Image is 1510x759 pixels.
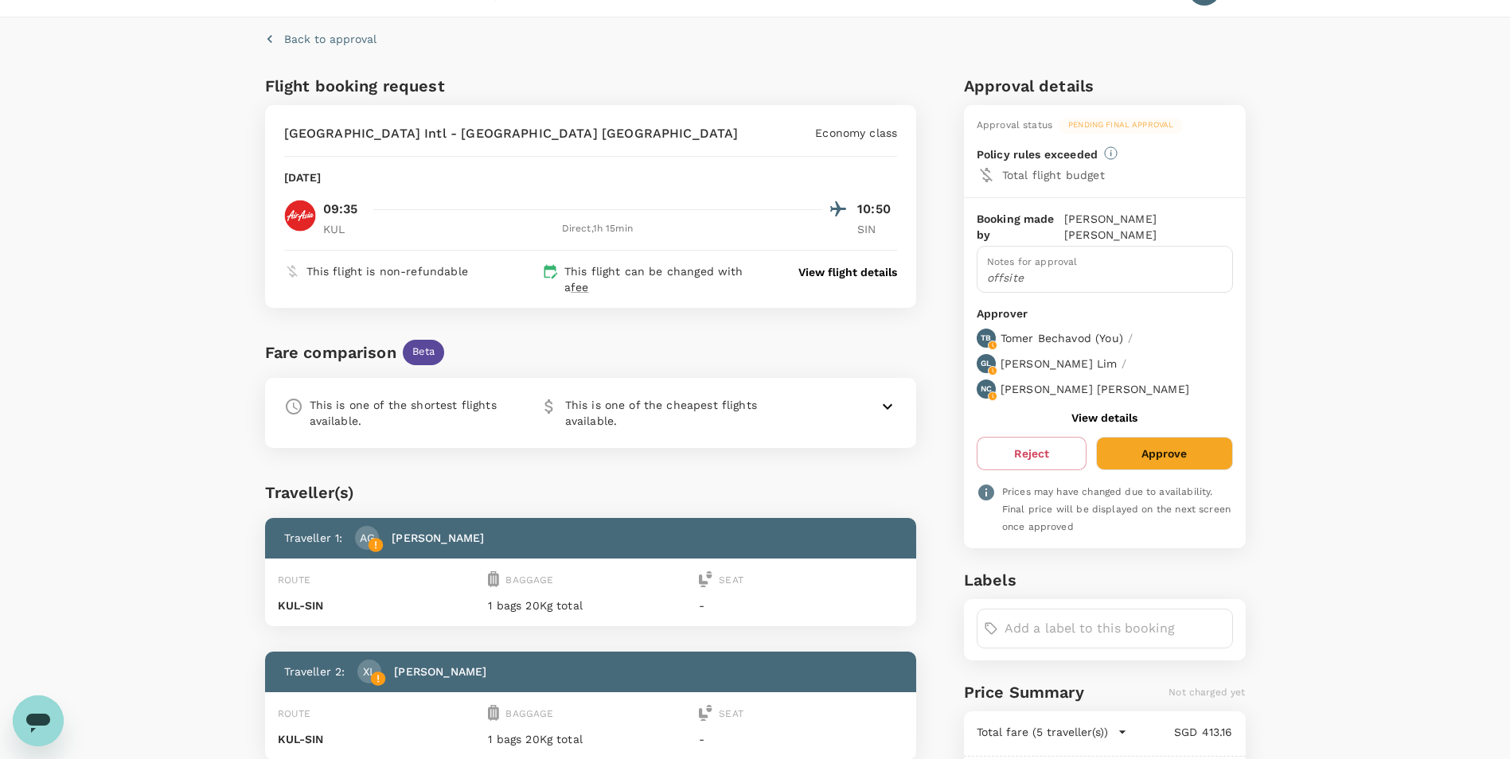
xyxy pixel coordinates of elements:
[1064,211,1233,243] p: [PERSON_NAME] [PERSON_NAME]
[699,705,712,721] img: seat-icon
[1002,486,1231,532] span: Prices may have changed due to availability. Final price will be displayed on the next screen onc...
[719,574,743,586] span: Seat
[284,124,739,143] p: [GEOGRAPHIC_DATA] Intl - [GEOGRAPHIC_DATA] [GEOGRAPHIC_DATA]
[278,708,311,719] span: Route
[505,708,553,719] span: Baggage
[278,597,482,613] p: KUL - SIN
[977,118,1052,134] div: Approval status
[815,125,897,141] p: Economy class
[1127,724,1233,740] p: SGD 413.16
[1096,437,1232,470] button: Approve
[699,597,903,613] p: -
[505,574,553,586] span: Baggage
[719,708,743,719] span: Seat
[1001,381,1189,397] p: [PERSON_NAME] [PERSON_NAME]
[964,567,1246,593] h6: Labels
[1169,687,1245,698] span: Not charged yet
[284,200,316,232] img: AK
[1059,119,1183,130] span: Pending final approval
[857,221,897,237] p: SIN
[363,664,376,679] p: XL
[981,333,991,344] p: TB
[488,705,499,721] img: baggage-icon
[488,731,693,747] p: 1 bags 20Kg total
[488,571,499,587] img: baggage-icon
[699,571,712,587] img: seat-icon
[798,264,897,280] button: View flight details
[977,437,1087,470] button: Reject
[265,73,587,99] h6: Flight booking request
[488,597,693,613] p: 1 bags 20Kg total
[392,530,484,546] p: [PERSON_NAME]
[323,221,363,237] p: KUL
[394,664,486,679] p: [PERSON_NAME]
[323,200,358,219] p: 09:35
[403,344,445,360] span: Beta
[964,73,1246,99] h6: Approval details
[977,146,1098,162] p: Policy rules exceeded
[571,281,588,294] span: fee
[564,263,768,295] p: This flight can be changed with a
[1002,167,1233,183] p: Total flight budget
[977,211,1064,243] p: Booking made by
[981,358,991,369] p: GL
[265,340,396,365] div: Fare comparison
[284,31,377,47] p: Back to approval
[306,263,468,279] p: This flight is non-refundable
[1001,356,1118,372] p: [PERSON_NAME] Lim
[977,724,1108,740] p: Total fare (5 traveller(s))
[981,383,992,395] p: NC
[13,695,64,746] iframe: Button to launch messaging window
[964,679,1084,705] h6: Price Summary
[373,221,823,237] div: Direct , 1h 15min
[265,480,917,505] div: Traveller(s)
[360,530,375,546] p: AG
[977,724,1127,740] button: Total fare (5 traveller(s))
[1122,356,1126,372] p: /
[977,306,1233,322] p: Approver
[284,664,345,679] p: Traveller 2 :
[310,397,514,429] p: This is one of the shortest flights available.
[284,530,343,546] p: Traveller 1 :
[1005,616,1226,641] input: Add a label to this booking
[699,731,903,747] p: -
[278,574,311,586] span: Route
[987,256,1078,267] span: Notes for approval
[1128,330,1133,346] p: /
[1001,330,1123,346] p: Tomer Bechavod ( You )
[857,200,897,219] p: 10:50
[265,31,377,47] button: Back to approval
[1071,411,1137,424] button: View details
[278,731,482,747] p: KUL - SIN
[284,169,322,185] p: [DATE]
[565,397,770,429] p: This is one of the cheapest flights available.
[987,270,1223,286] p: offsite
